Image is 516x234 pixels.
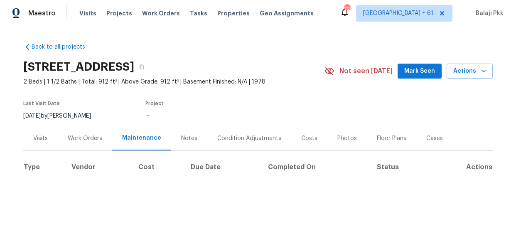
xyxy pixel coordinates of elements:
[398,64,442,79] button: Mark Seen
[79,9,96,17] span: Visits
[23,63,134,71] h2: [STREET_ADDRESS]
[217,134,281,143] div: Condition Adjustments
[23,101,60,106] span: Last Visit Date
[28,9,56,17] span: Maestro
[370,155,433,179] th: Status
[337,134,357,143] div: Photos
[33,134,48,143] div: Visits
[23,111,101,121] div: by [PERSON_NAME]
[65,155,132,179] th: Vendor
[145,111,305,117] div: ...
[426,134,443,143] div: Cases
[344,5,350,13] div: 791
[142,9,180,17] span: Work Orders
[23,43,103,51] a: Back to all projects
[363,9,433,17] span: [GEOGRAPHIC_DATA] + 61
[453,66,486,76] span: Actions
[377,134,406,143] div: Floor Plans
[472,9,504,17] span: Balaji Pkk
[181,134,197,143] div: Notes
[339,67,393,75] span: Not seen [DATE]
[404,66,435,76] span: Mark Seen
[23,113,41,119] span: [DATE]
[134,59,149,74] button: Copy Address
[132,155,184,179] th: Cost
[261,155,370,179] th: Completed On
[122,134,161,142] div: Maintenance
[217,9,250,17] span: Properties
[433,155,493,179] th: Actions
[190,10,207,16] span: Tasks
[184,155,261,179] th: Due Date
[23,155,65,179] th: Type
[106,9,132,17] span: Projects
[68,134,102,143] div: Work Orders
[145,101,164,106] span: Project
[23,78,324,86] span: 2 Beds | 1 1/2 Baths | Total: 912 ft² | Above Grade: 912 ft² | Basement Finished: N/A | 1978
[260,9,314,17] span: Geo Assignments
[447,64,493,79] button: Actions
[301,134,317,143] div: Costs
